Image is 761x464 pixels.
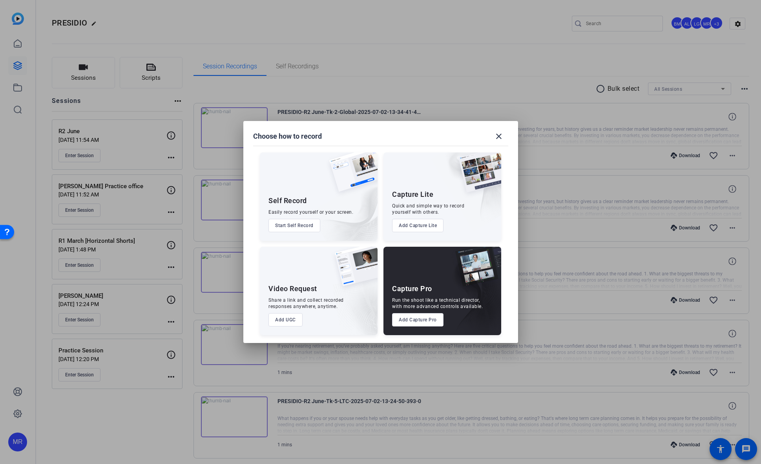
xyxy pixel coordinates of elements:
[309,169,378,241] img: embarkstudio-self-record.png
[443,257,501,335] img: embarkstudio-capture-pro.png
[329,247,378,294] img: ugc-content.png
[253,132,322,141] h1: Choose how to record
[392,190,433,199] div: Capture Lite
[323,152,378,200] img: self-record.png
[392,219,443,232] button: Add Capture Lite
[268,297,344,310] div: Share a link and collect recorded responses anywhere, anytime.
[449,247,501,295] img: capture-pro.png
[268,313,303,326] button: Add UGC
[268,219,320,232] button: Start Self Record
[453,152,501,200] img: capture-lite.png
[332,271,378,335] img: embarkstudio-ugc-content.png
[392,297,483,310] div: Run the shoot like a technical director, with more advanced controls available.
[392,203,464,215] div: Quick and simple way to record yourself with others.
[268,284,317,293] div: Video Request
[392,284,432,293] div: Capture Pro
[268,209,353,215] div: Easily record yourself or your screen.
[431,152,501,231] img: embarkstudio-capture-lite.png
[494,132,504,141] mat-icon: close
[392,313,443,326] button: Add Capture Pro
[268,196,307,205] div: Self Record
